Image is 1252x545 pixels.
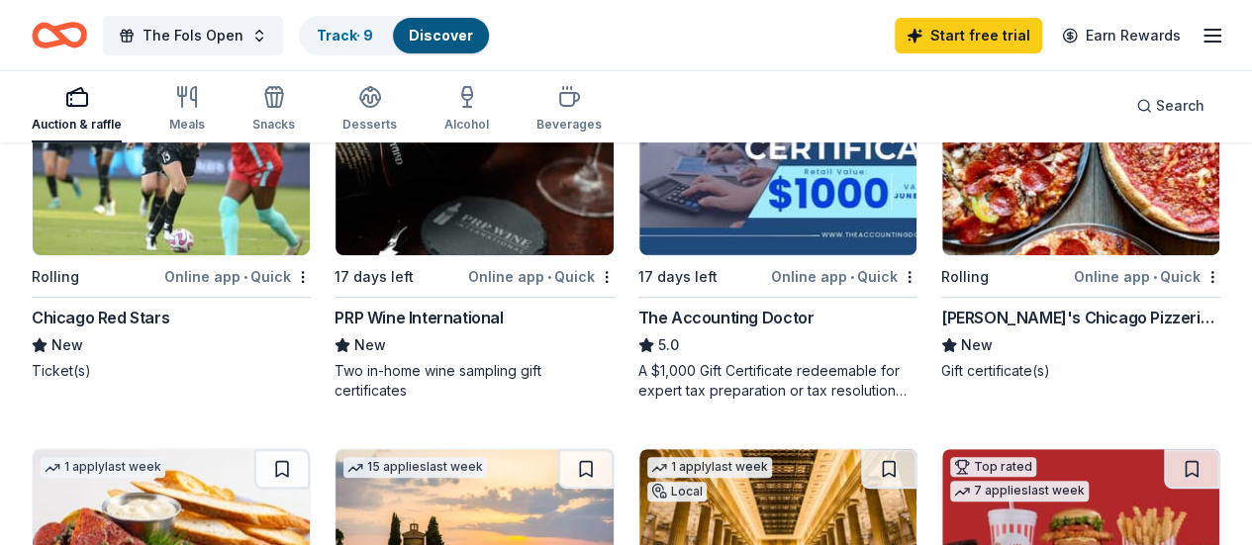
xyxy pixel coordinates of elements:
[536,117,602,133] div: Beverages
[32,361,311,381] div: Ticket(s)
[961,333,993,357] span: New
[1120,86,1220,126] button: Search
[941,265,989,289] div: Rolling
[639,67,916,255] img: Image for The Accounting Doctor
[336,67,613,255] img: Image for PRP Wine International
[32,66,311,381] a: Image for Chicago Red StarsLocalRollingOnline app•QuickChicago Red StarsNewTicket(s)
[143,24,243,47] span: The Fols Open
[444,77,489,142] button: Alcohol
[638,361,917,401] div: A $1,000 Gift Certificate redeemable for expert tax preparation or tax resolution services—recipi...
[638,66,917,401] a: Image for The Accounting DoctorTop rated27 applieslast week17 days leftOnline app•QuickThe Accoun...
[317,27,373,44] a: Track· 9
[354,333,386,357] span: New
[169,117,205,133] div: Meals
[647,457,772,478] div: 1 apply last week
[1074,264,1220,289] div: Online app Quick
[342,117,397,133] div: Desserts
[243,269,247,285] span: •
[468,264,615,289] div: Online app Quick
[638,306,815,329] div: The Accounting Doctor
[638,265,718,289] div: 17 days left
[444,117,489,133] div: Alcohol
[51,333,83,357] span: New
[335,265,414,289] div: 17 days left
[647,482,707,501] div: Local
[850,269,854,285] span: •
[335,306,503,329] div: PRP Wine International
[771,264,917,289] div: Online app Quick
[252,77,295,142] button: Snacks
[1156,94,1204,118] span: Search
[658,333,679,357] span: 5.0
[32,265,79,289] div: Rolling
[895,18,1042,53] a: Start free trial
[164,264,311,289] div: Online app Quick
[32,77,122,142] button: Auction & raffle
[41,457,165,478] div: 1 apply last week
[1050,18,1193,53] a: Earn Rewards
[335,361,614,401] div: Two in-home wine sampling gift certificates
[103,16,283,55] button: The Fols Open
[33,67,310,255] img: Image for Chicago Red Stars
[32,12,87,58] a: Home
[409,27,473,44] a: Discover
[950,457,1036,477] div: Top rated
[335,66,614,401] a: Image for PRP Wine International19 applieslast week17 days leftOnline app•QuickPRP Wine Internati...
[941,66,1220,381] a: Image for Georgio's Chicago Pizzeria & Pub2 applieslast weekLocalRollingOnline app•Quick[PERSON_N...
[1153,269,1157,285] span: •
[941,361,1220,381] div: Gift certificate(s)
[252,117,295,133] div: Snacks
[342,77,397,142] button: Desserts
[547,269,551,285] span: •
[169,77,205,142] button: Meals
[942,67,1219,255] img: Image for Georgio's Chicago Pizzeria & Pub
[941,306,1220,329] div: [PERSON_NAME]'s Chicago Pizzeria & Pub
[32,306,169,329] div: Chicago Red Stars
[536,77,602,142] button: Beverages
[343,457,487,478] div: 15 applies last week
[950,481,1089,501] div: 7 applies last week
[299,16,491,55] button: Track· 9Discover
[32,117,122,133] div: Auction & raffle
